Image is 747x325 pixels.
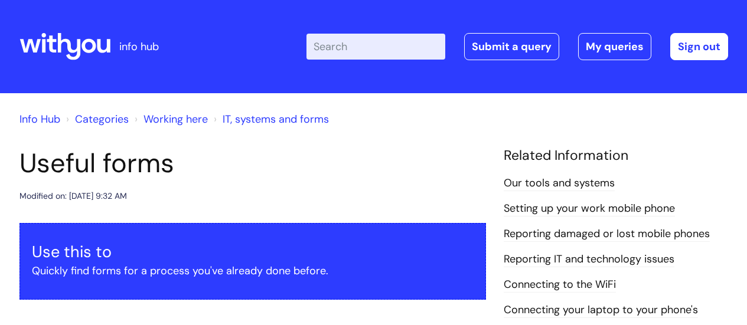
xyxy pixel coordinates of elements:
a: Working here [143,112,208,126]
a: IT, systems and forms [223,112,329,126]
h3: Use this to [32,242,474,261]
li: Solution home [63,110,129,129]
div: Modified on: [DATE] 9:32 AM [19,189,127,203]
a: Reporting IT and technology issues [504,252,674,267]
a: Connecting to the WiFi [504,277,616,293]
a: My queries [578,33,651,60]
h1: Useful forms [19,147,486,179]
p: info hub [119,37,159,56]
p: Quickly find forms for a process you've already done before. [32,261,474,280]
a: Reporting damaged or lost mobile phones [504,226,710,242]
a: Categories [75,112,129,126]
a: Submit a query [464,33,559,60]
h4: Related Information [504,147,728,164]
a: Info Hub [19,112,60,126]
a: Setting up your work mobile phone [504,201,675,216]
li: IT, systems and forms [211,110,329,129]
input: Search [306,34,445,60]
div: | - [306,33,728,60]
a: Sign out [670,33,728,60]
li: Working here [132,110,208,129]
a: Our tools and systems [504,176,615,191]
